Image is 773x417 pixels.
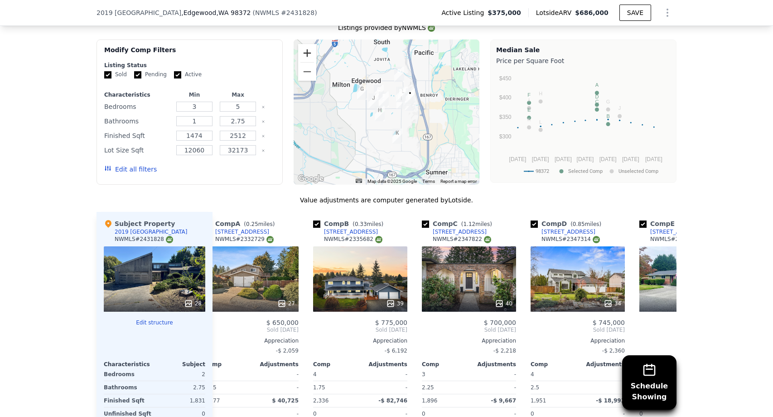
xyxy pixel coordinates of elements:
text: L [539,119,542,125]
span: 4 [531,371,534,378]
div: - [471,381,516,394]
a: Terms (opens in new tab) [422,179,435,184]
div: Adjustments [360,361,407,368]
div: Subject Property [104,219,175,228]
div: - [580,368,625,381]
text: A [595,82,599,88]
div: Adjustments [251,361,299,368]
div: Price per Square Foot [496,54,671,67]
div: 1.75 [313,381,358,394]
div: 1909 122nd Ave E [398,87,408,102]
span: Sold [DATE] [639,326,734,334]
span: , Edgewood [181,8,251,17]
div: NWMLS # 2431828 [115,235,173,243]
span: $ 700,000 [484,319,516,326]
div: - [362,381,407,394]
div: Comp D [531,219,605,228]
button: Show Options [658,4,676,22]
div: 2.5 [531,381,576,394]
span: 0 [313,411,317,417]
span: 0 [531,411,534,417]
text: C [595,99,599,104]
div: [STREET_ADDRESS] [215,228,269,235]
span: -$ 9,667 [491,397,516,404]
span: 0.25 [246,221,258,227]
text: F [527,92,531,98]
text: H [539,91,542,96]
div: 39 [386,299,404,308]
span: 4 [313,371,317,378]
div: Adjustments [469,361,516,368]
div: 2.75 [156,381,205,394]
div: Min [174,91,214,98]
button: Zoom out [298,63,316,81]
span: ( miles) [567,221,605,227]
span: 2019 [GEOGRAPHIC_DATA] [97,8,181,17]
span: NWMLS [255,9,279,16]
button: Clear [261,105,265,109]
span: 0.33 [355,221,367,227]
div: 809 120th Ave E [394,67,404,82]
span: 1.12 [463,221,475,227]
label: Sold [104,71,127,78]
a: [STREET_ADDRESS] [422,228,487,235]
div: Appreciation [639,337,734,344]
div: Appreciation [313,337,407,344]
button: Edit structure [104,319,205,326]
text: [DATE] [622,156,639,162]
input: Active [174,71,181,78]
img: NWMLS Logo [484,236,491,243]
div: [STREET_ADDRESS] [433,228,487,235]
div: Comp [422,361,469,368]
span: -$ 2,059 [276,348,299,354]
div: NWMLS # 2335682 [324,235,382,243]
input: Sold [104,71,111,78]
button: ScheduleShowing [622,355,676,410]
div: NWMLS # 2347314 [541,235,600,243]
div: Bedrooms [104,368,153,381]
span: 1,577 [204,397,220,404]
div: Lot Size Sqft [104,144,171,157]
div: [STREET_ADDRESS] [541,228,595,235]
span: -$ 2,218 [493,348,516,354]
input: Pending [134,71,141,78]
span: $ 775,000 [375,319,407,326]
text: [DATE] [645,156,662,162]
div: Listings provided by NWMLS [97,23,676,32]
text: G [606,99,610,104]
label: Pending [134,71,167,78]
span: Sold [DATE] [204,326,299,334]
span: ( miles) [240,221,278,227]
span: Sold [DATE] [531,326,625,334]
div: Finished Sqft [104,394,153,407]
svg: A chart. [496,67,671,181]
div: NWMLS # 2347822 [433,235,491,243]
div: Listing Status [104,62,275,69]
span: 1,951 [531,397,546,404]
img: NWMLS Logo [166,236,173,243]
div: NWMLS # 2332729 [215,235,274,243]
a: [STREET_ADDRESS] [204,228,269,235]
img: NWMLS Logo [593,236,600,243]
img: NWMLS Logo [375,236,382,243]
text: Selected Comp [568,168,603,174]
div: - [471,368,516,381]
div: Appreciation [422,337,516,344]
div: Appreciation [204,337,299,344]
span: -$ 18,993 [596,397,625,404]
div: 2.25 [422,381,467,394]
button: Clear [261,120,265,123]
text: J [618,105,621,111]
div: Bedrooms [104,100,171,113]
text: [DATE] [599,156,617,162]
text: [DATE] [509,156,527,162]
div: Comp [531,361,578,368]
span: Active Listing [441,8,488,17]
div: ( ) [253,8,317,17]
a: Report a map error [440,179,477,184]
text: Unselected Comp [618,168,658,174]
img: Google [296,173,326,185]
div: Characteristics [104,91,171,98]
div: 1816 109th Avenue Ct E [374,85,384,100]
